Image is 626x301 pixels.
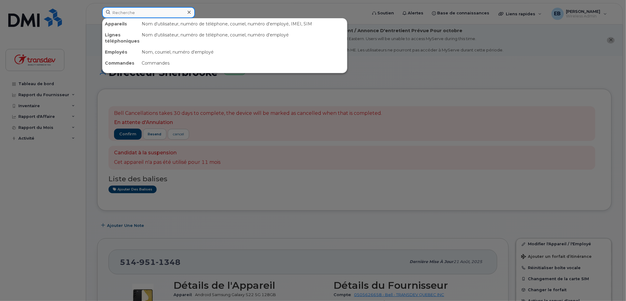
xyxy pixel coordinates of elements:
div: Commandes [139,58,347,69]
div: Appareils [102,18,139,29]
div: Employés [102,47,139,58]
div: Nom d'utilisateur, numéro de téléphone, courriel, numéro d'employé, IMEI, SIM [139,18,347,29]
div: Commandes [102,58,139,69]
div: Nom, courriel, numéro d'employé [139,47,347,58]
div: Nom d'utilisateur, numéro de téléphone, courriel, numéro d'employé [139,29,347,47]
div: Lignes téléphoniques [102,29,139,47]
